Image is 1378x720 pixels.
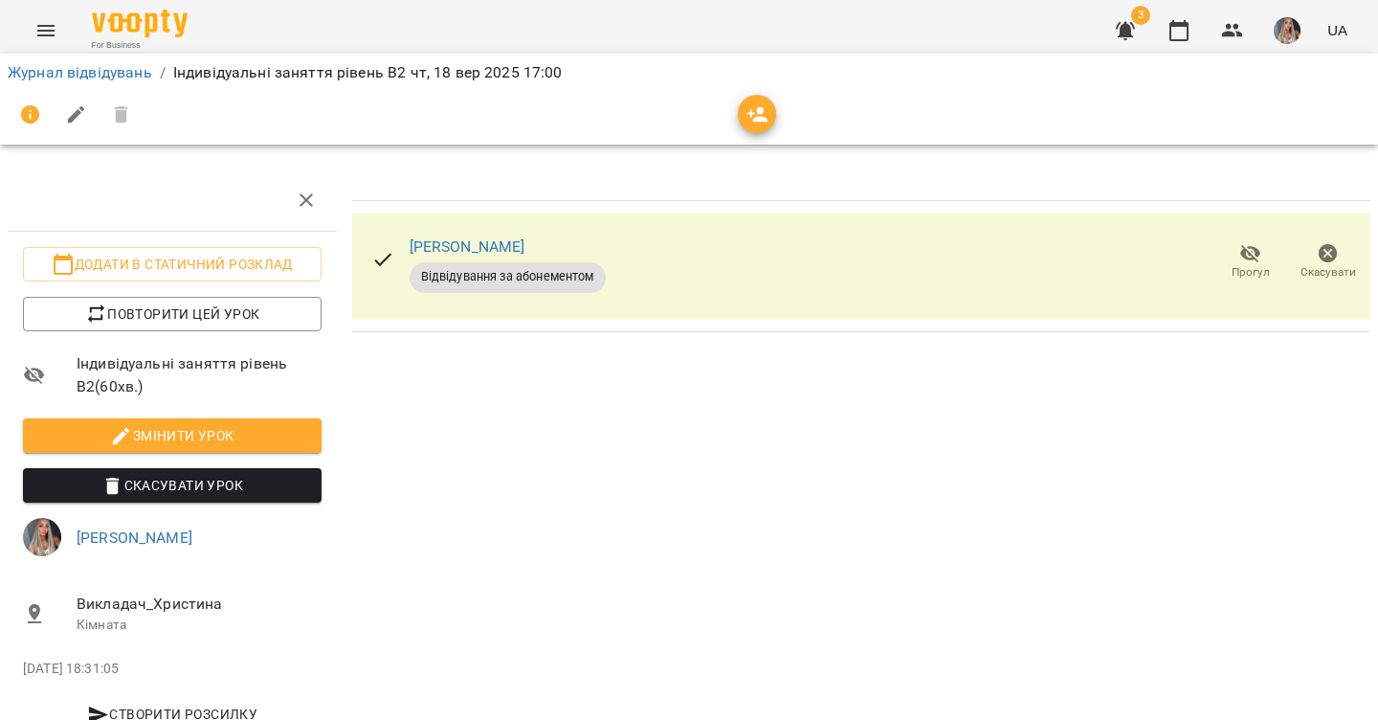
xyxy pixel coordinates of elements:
p: [DATE] 18:31:05 [23,660,322,679]
button: Прогул [1211,236,1289,289]
li: / [160,61,166,84]
span: Скасувати [1300,264,1356,281]
button: Menu [23,8,69,54]
span: Додати в статичний розклад [38,253,306,276]
img: Voopty Logo [92,10,188,37]
span: Повторити цей урок [38,303,306,326]
a: [PERSON_NAME] [77,529,192,547]
img: d9d45dfaca939939c7a8df8fb5c98c46.jpg [23,518,61,556]
button: Скасувати [1289,236,1367,289]
span: For Business [92,39,188,52]
span: Відвідування за абонементом [410,268,606,285]
span: Прогул [1232,264,1270,281]
span: UA [1327,20,1347,40]
a: [PERSON_NAME] [410,237,525,256]
span: Викладач_Христина [77,593,322,616]
button: Повторити цей урок [23,297,322,331]
span: 3 [1131,6,1150,25]
button: UA [1320,12,1355,48]
p: Індивідуальні заняття рівень В2 чт, 18 вер 2025 17:00 [173,61,563,84]
a: Журнал відвідувань [8,63,152,81]
button: Змінити урок [23,418,322,453]
img: d9d45dfaca939939c7a8df8fb5c98c46.jpg [1274,17,1300,44]
nav: breadcrumb [8,61,1370,84]
span: Змінити урок [38,424,306,447]
button: Додати в статичний розклад [23,247,322,281]
span: Індивідуальні заняття рівень В2 ( 60 хв. ) [77,352,322,397]
p: Кімната [77,616,322,635]
span: Скасувати Урок [38,474,306,497]
button: Скасувати Урок [23,468,322,503]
